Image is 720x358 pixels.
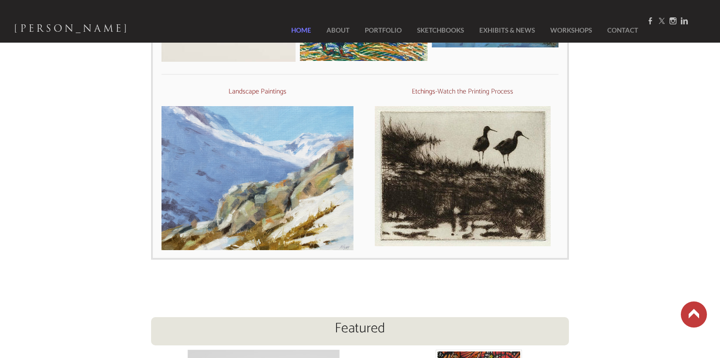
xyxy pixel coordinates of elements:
span: [PERSON_NAME] [14,21,129,36]
a: [PERSON_NAME] [14,20,129,40]
a: SketchBooks [410,20,471,40]
font: Landscape Paintings [229,86,286,97]
img: Yellow Legs [375,106,551,246]
a: Landscape Paintings [229,79,286,100]
a: Twitter [658,17,665,25]
font: Watch the Printing Process [437,86,513,97]
a: Contact [601,20,638,40]
a: Workshops [544,20,599,40]
a: Etchings-Watch the Printing Process [412,86,513,97]
a: Home [278,20,318,40]
img: Adirondack Landscape Painting [161,106,353,250]
font: Featured [335,317,385,340]
a: Linkedin [681,17,688,25]
a: Instagram [670,17,676,25]
a: Exhibits & News [473,20,542,40]
a: Portfolio [358,20,408,40]
font: - [435,86,437,97]
a: Facebook [647,17,654,25]
a: About [320,20,356,40]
